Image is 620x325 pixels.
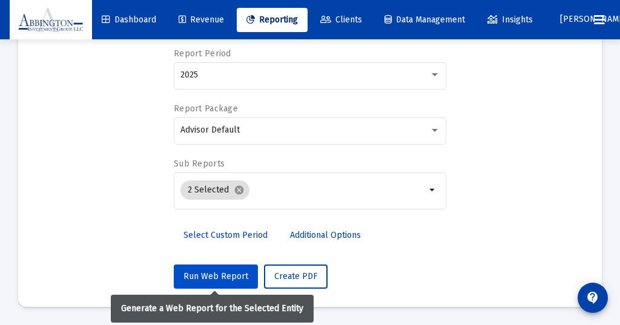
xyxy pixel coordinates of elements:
[274,271,317,281] span: Create PDF
[19,8,83,32] img: Dashboard
[320,15,362,25] span: Clients
[174,103,238,114] label: Report Package
[180,70,198,80] span: 2025
[180,125,240,135] span: Advisor Default
[174,264,258,289] button: Run Web Report
[102,15,156,25] span: Dashboard
[426,183,440,197] mat-icon: arrow_drop_down
[487,15,533,25] span: Insights
[384,15,465,25] span: Data Management
[174,48,231,59] label: Report Period
[246,15,298,25] span: Reporting
[234,185,245,195] mat-icon: cancel
[92,8,166,32] a: Dashboard
[478,8,542,32] a: Insights
[180,178,426,202] mat-chip-list: Selection
[264,264,328,289] button: Create PDF
[179,15,224,25] span: Revenue
[311,8,372,32] a: Clients
[290,230,361,240] span: Additional Options
[585,291,600,305] mat-icon: contact_support
[183,271,248,281] span: Run Web Report
[180,180,249,200] mat-chip: 2 Selected
[375,8,475,32] a: Data Management
[174,159,225,169] label: Sub Reports
[169,8,234,32] a: Revenue
[237,8,308,32] a: Reporting
[183,230,268,240] span: Select Custom Period
[546,7,584,31] button: [PERSON_NAME]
